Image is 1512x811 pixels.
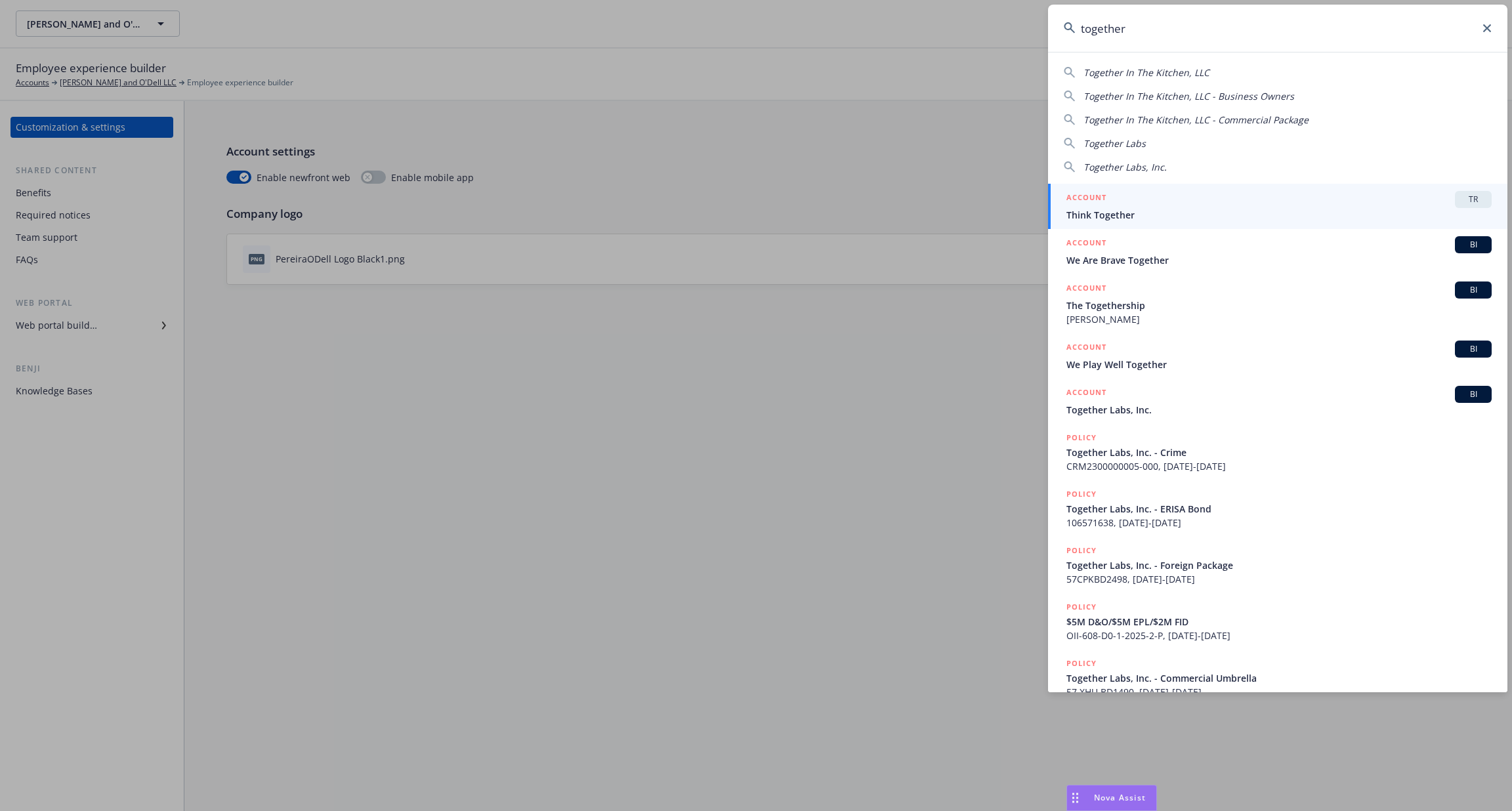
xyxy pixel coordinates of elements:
h5: POLICY [1066,431,1097,444]
a: ACCOUNTBIWe Play Well Together [1048,333,1507,379]
a: ACCOUNTBIWe Are Brave Together [1048,229,1507,274]
h5: POLICY [1066,544,1097,557]
span: Together In The Kitchen, LLC - Commercial Package [1083,114,1309,126]
span: Think Together [1066,208,1492,222]
span: BI [1460,239,1486,251]
span: Nova Assist [1094,792,1146,803]
h5: POLICY [1066,488,1097,501]
span: $5M D&O/$5M EPL/$2M FID [1066,615,1492,629]
span: Together Labs, Inc. - Commercial Umbrella [1066,671,1492,685]
span: OII-608-D0-1-2025-2-P, [DATE]-[DATE] [1066,629,1492,642]
a: POLICY$5M D&O/$5M EPL/$2M FIDOII-608-D0-1-2025-2-P, [DATE]-[DATE] [1048,593,1507,650]
a: POLICYTogether Labs, Inc. - Commercial Umbrella57 XHU BD1490, [DATE]-[DATE] [1048,650,1507,706]
button: Nova Assist [1066,785,1157,811]
a: ACCOUNTTRThink Together [1048,184,1507,229]
span: Together Labs, Inc. [1083,161,1167,173]
h5: ACCOUNT [1066,236,1106,252]
a: POLICYTogether Labs, Inc. - ERISA Bond106571638, [DATE]-[DATE] [1048,480,1507,537]
span: Together Labs, Inc. - ERISA Bond [1066,502,1492,516]
span: Together Labs [1083,137,1146,150]
h5: ACCOUNT [1066,281,1106,297]
span: Together In The Kitchen, LLC [1083,66,1209,79]
span: Together Labs, Inc. - Foreign Package [1066,558,1492,572]
h5: POLICY [1066,600,1097,613]
span: 57CPKBD2498, [DATE]-[DATE] [1066,572,1492,586]
span: BI [1460,343,1486,355]
a: POLICYTogether Labs, Inc. - Foreign Package57CPKBD2498, [DATE]-[DATE] [1048,537,1507,593]
span: Together Labs, Inc. [1066,403,1492,417]
h5: ACCOUNT [1066,191,1106,207]
div: Drag to move [1067,785,1083,810]
span: BI [1460,284,1486,296]
span: CRM2300000005-000, [DATE]-[DATE] [1066,459,1492,473]
a: ACCOUNTBIThe Togethership[PERSON_NAME] [1048,274,1507,333]
span: The Togethership [1066,299,1492,312]
span: [PERSON_NAME] [1066,312,1492,326]
a: ACCOUNTBITogether Labs, Inc. [1048,379,1507,424]
span: We Play Well Together [1066,358,1492,371]
h5: POLICY [1066,657,1097,670]
input: Search... [1048,5,1507,52]
span: 57 XHU BD1490, [DATE]-[DATE] [1066,685,1492,699]
h5: ACCOUNT [1066,386,1106,402]
span: 106571638, [DATE]-[DATE] [1066,516,1492,530]
a: POLICYTogether Labs, Inc. - CrimeCRM2300000005-000, [DATE]-[DATE] [1048,424,1507,480]
span: TR [1460,194,1486,205]
span: We Are Brave Together [1066,253,1492,267]
span: BI [1460,388,1486,400]
span: Together In The Kitchen, LLC - Business Owners [1083,90,1294,102]
h5: ACCOUNT [1066,341,1106,356]
span: Together Labs, Inc. - Crime [1066,446,1492,459]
